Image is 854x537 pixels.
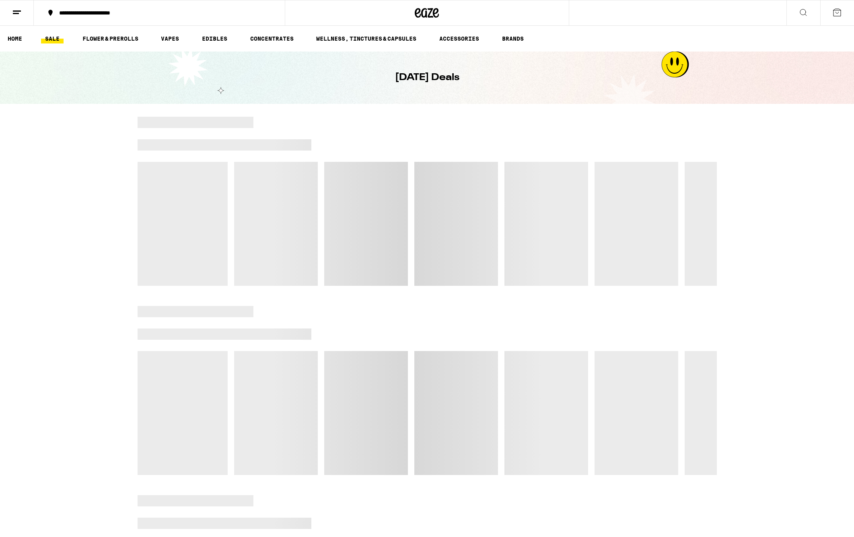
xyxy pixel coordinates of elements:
[312,34,420,43] a: WELLNESS, TINCTURES & CAPSULES
[41,34,64,43] a: SALE
[246,34,298,43] a: CONCENTRATES
[198,34,231,43] a: EDIBLES
[78,34,142,43] a: FLOWER & PREROLLS
[4,34,26,43] a: HOME
[498,34,528,43] a: BRANDS
[157,34,183,43] a: VAPES
[435,34,483,43] a: ACCESSORIES
[395,71,459,85] h1: [DATE] Deals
